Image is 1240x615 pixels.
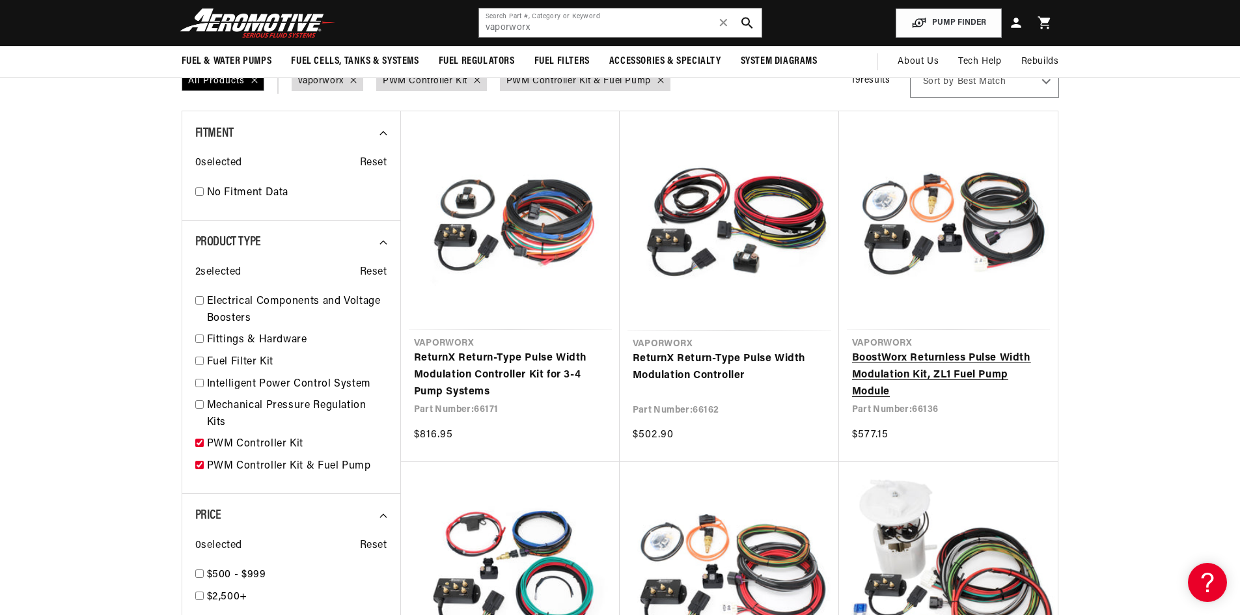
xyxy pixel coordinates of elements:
[731,46,827,77] summary: System Diagrams
[195,236,261,249] span: Product Type
[207,436,387,453] a: PWM Controller Kit
[207,398,387,431] a: Mechanical Pressure Regulation Kits
[207,354,387,371] a: Fuel Filter Kit
[479,8,762,37] input: Search by Part Number, Category or Keyword
[599,46,731,77] summary: Accessories & Specialty
[182,72,264,91] div: All Products
[429,46,525,77] summary: Fuel Regulators
[172,46,282,77] summary: Fuel & Water Pumps
[207,185,387,202] a: No Fitment Data
[733,8,762,37] button: search button
[506,74,651,89] a: PWM Controller Kit & Fuel Pump
[888,46,948,77] a: About Us
[360,264,387,281] span: Reset
[741,55,818,68] span: System Diagrams
[910,65,1059,98] select: Sort by
[195,538,242,554] span: 0 selected
[958,55,1001,69] span: Tech Help
[898,57,939,66] span: About Us
[298,74,344,89] a: vaporworx
[207,592,247,602] span: $2,500+
[923,75,954,89] span: Sort by
[195,264,241,281] span: 2 selected
[291,55,419,68] span: Fuel Cells, Tanks & Systems
[195,155,242,172] span: 0 selected
[360,538,387,554] span: Reset
[207,294,387,327] a: Electrical Components and Voltage Boosters
[896,8,1002,38] button: PUMP FINDER
[195,127,234,140] span: Fitment
[176,8,339,38] img: Aeromotive
[182,55,272,68] span: Fuel & Water Pumps
[207,458,387,475] a: PWM Controller Kit & Fuel Pump
[207,332,387,349] a: Fittings & Hardware
[534,55,590,68] span: Fuel Filters
[439,55,515,68] span: Fuel Regulators
[195,509,221,522] span: Price
[383,74,467,89] a: PWM Controller Kit
[852,350,1045,400] a: BoostWorx Returnless Pulse Width Modulation Kit, ZL1 Fuel Pump Module
[207,376,387,393] a: Intelligent Power Control System
[851,75,890,85] span: 19 results
[609,55,721,68] span: Accessories & Specialty
[207,569,266,580] span: $500 - $999
[1012,46,1069,77] summary: Rebuilds
[1021,55,1059,69] span: Rebuilds
[525,46,599,77] summary: Fuel Filters
[281,46,428,77] summary: Fuel Cells, Tanks & Systems
[633,351,826,384] a: ReturnX Return-Type Pulse Width Modulation Controller
[414,350,607,400] a: ReturnX Return-Type Pulse Width Modulation Controller Kit for 3-4 Pump Systems
[948,46,1011,77] summary: Tech Help
[718,12,730,33] span: ✕
[360,155,387,172] span: Reset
